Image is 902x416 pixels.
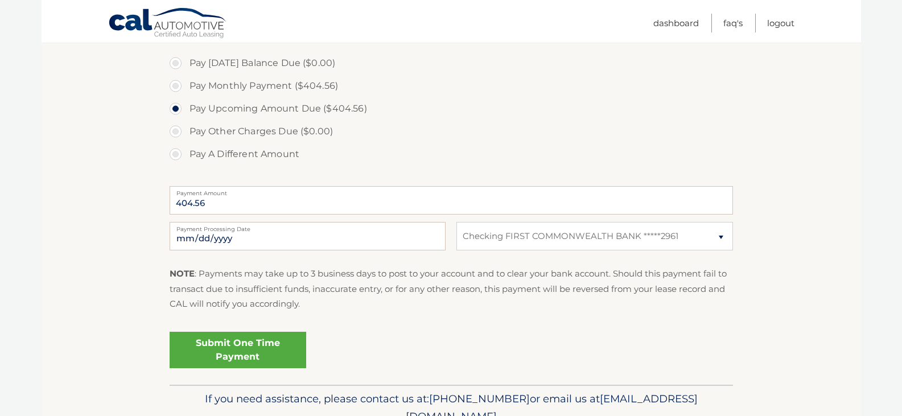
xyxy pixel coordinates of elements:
a: Submit One Time Payment [170,332,306,368]
strong: NOTE [170,268,195,279]
p: : Payments may take up to 3 business days to post to your account and to clear your bank account.... [170,266,733,311]
label: Payment Processing Date [170,222,446,231]
a: FAQ's [723,14,743,32]
label: Pay Upcoming Amount Due ($404.56) [170,97,733,120]
label: Pay [DATE] Balance Due ($0.00) [170,52,733,75]
span: [PHONE_NUMBER] [429,392,530,405]
a: Cal Automotive [108,7,228,40]
label: Pay A Different Amount [170,143,733,166]
label: Pay Monthly Payment ($404.56) [170,75,733,97]
label: Payment Amount [170,186,733,195]
a: Dashboard [653,14,699,32]
label: Pay Other Charges Due ($0.00) [170,120,733,143]
input: Payment Date [170,222,446,250]
input: Payment Amount [170,186,733,215]
a: Logout [767,14,794,32]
